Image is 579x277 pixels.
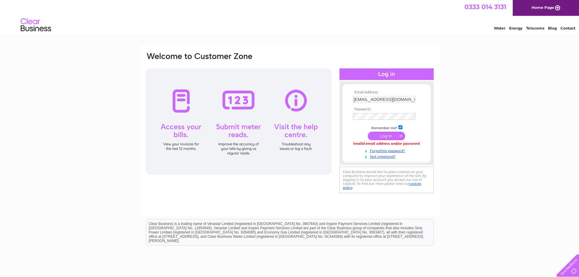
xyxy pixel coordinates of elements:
th: Password: [351,107,422,112]
a: cookies policy [343,182,421,190]
td: Remember me? [351,124,422,130]
a: Forgotten password? [353,147,422,153]
th: Email Address: [351,90,422,95]
a: Blog [548,26,557,30]
div: Invalid email address and/or password [353,142,420,146]
a: Water [494,26,505,30]
a: Not registered? [353,153,422,159]
input: Submit [368,132,405,140]
img: logo.png [20,16,51,34]
a: Telecoms [526,26,544,30]
div: Clear Business is a trading name of Verastar Limited (registered in [GEOGRAPHIC_DATA] No. 3667643... [146,3,433,29]
a: Energy [509,26,522,30]
a: 0333 014 3131 [464,3,506,11]
div: Clear Business would like to place cookies on your computer to improve your experience of the sit... [339,167,434,193]
a: Contact [560,26,575,30]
